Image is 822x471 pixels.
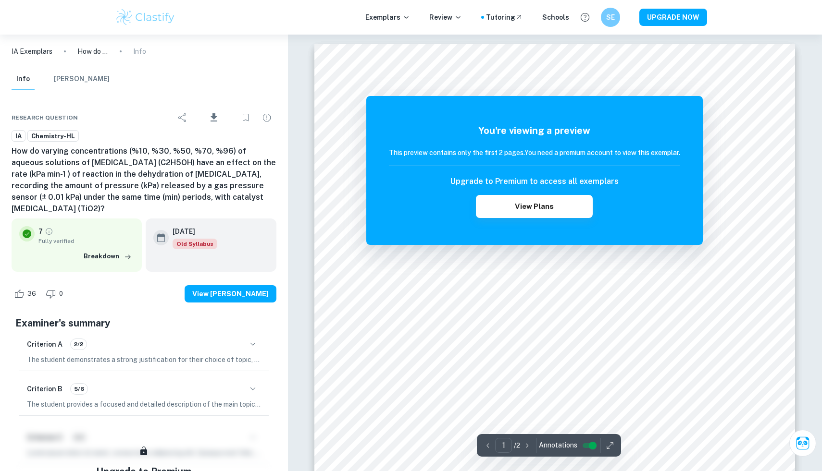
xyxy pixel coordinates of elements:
[133,46,146,57] p: Info
[54,289,68,299] span: 0
[257,108,276,127] div: Report issue
[194,105,234,130] div: Download
[476,195,592,218] button: View Plans
[577,9,593,25] button: Help and Feedback
[12,46,52,57] a: IA Exemplars
[12,69,35,90] button: Info
[173,226,210,237] h6: [DATE]
[185,285,276,302] button: View [PERSON_NAME]
[514,440,520,451] p: / 2
[77,46,108,57] p: How do varying concentrations (%10, %30, %50, %70, %96) of aqueous solutions of [MEDICAL_DATA] (C...
[173,239,217,249] span: Old Syllabus
[389,147,680,158] h6: This preview contains only the first 2 pages. You need a premium account to view this exemplar.
[486,12,523,23] a: Tutoring
[236,108,255,127] div: Bookmark
[789,430,816,457] button: Ask Clai
[173,108,192,127] div: Share
[12,130,25,142] a: IA
[389,123,680,138] h5: You're viewing a preview
[601,8,620,27] button: SE
[38,226,43,237] p: 7
[539,440,577,450] span: Annotations
[45,227,53,236] a: Grade fully verified
[71,340,87,349] span: 2/2
[22,289,41,299] span: 36
[27,339,62,350] h6: Criterion A
[12,286,41,302] div: Like
[365,12,410,23] p: Exemplars
[27,384,62,394] h6: Criterion B
[12,113,78,122] span: Research question
[27,130,79,142] a: Chemistry-HL
[38,237,134,245] span: Fully verified
[605,12,616,23] h6: SE
[54,69,110,90] button: [PERSON_NAME]
[429,12,462,23] p: Review
[542,12,569,23] a: Schools
[28,132,78,141] span: Chemistry-HL
[43,286,68,302] div: Dislike
[115,8,176,27] img: Clastify logo
[27,354,261,365] p: The student demonstrates a strong justification for their choice of topic, showcasing the industr...
[12,145,276,215] h6: How do varying concentrations (%10, %30, %50, %70, %96) of aqueous solutions of [MEDICAL_DATA] (C...
[173,239,217,249] div: Starting from the May 2025 session, the Chemistry IA requirements have changed. It's OK to refer ...
[71,385,87,393] span: 5/6
[15,316,273,330] h5: Examiner's summary
[12,132,25,141] span: IA
[639,9,707,26] button: UPGRADE NOW
[27,399,261,410] p: The student provides a focused and detailed description of the main topic, clearly stating and ex...
[450,176,619,187] h6: Upgrade to Premium to access all exemplars
[81,249,134,264] button: Breakdown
